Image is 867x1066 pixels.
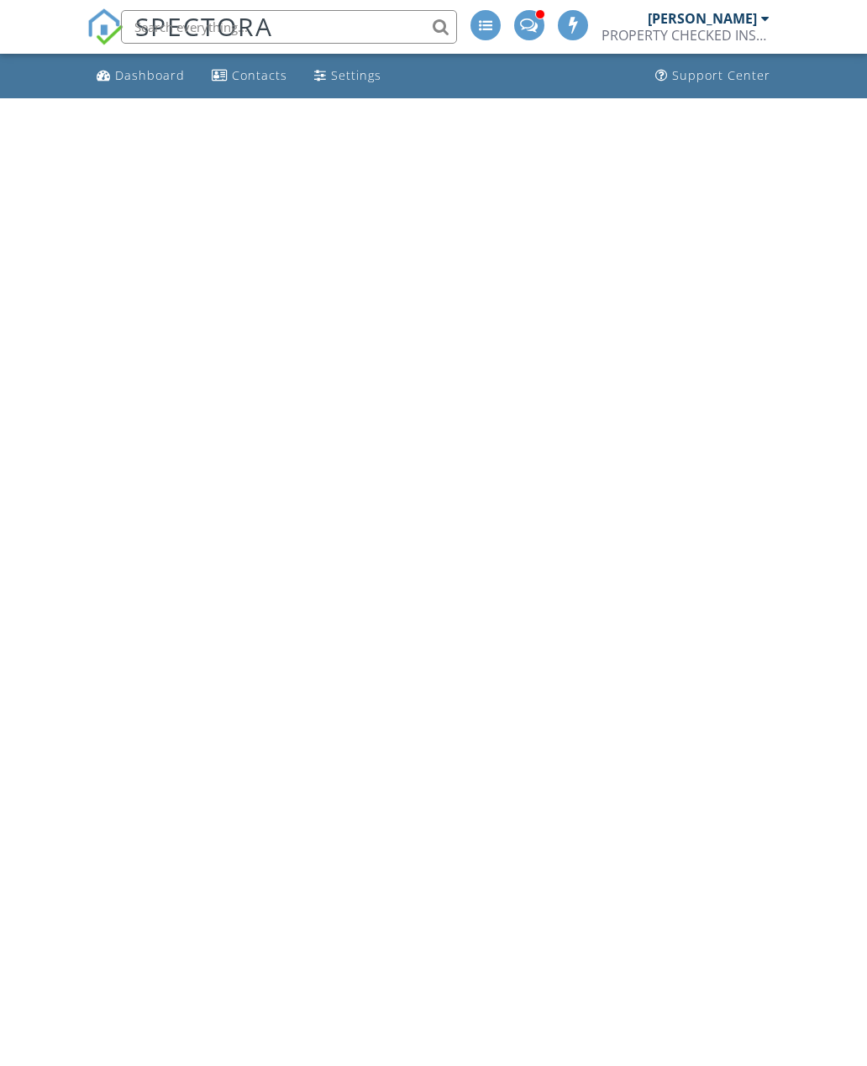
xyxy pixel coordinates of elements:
[648,10,757,27] div: [PERSON_NAME]
[307,60,388,92] a: Settings
[602,27,770,44] div: PROPERTY CHECKED INSPECTIONS
[331,67,381,83] div: Settings
[649,60,777,92] a: Support Center
[87,23,273,58] a: SPECTORA
[205,60,294,92] a: Contacts
[115,67,185,83] div: Dashboard
[87,8,123,45] img: The Best Home Inspection Software - Spectora
[121,10,457,44] input: Search everything...
[90,60,192,92] a: Dashboard
[232,67,287,83] div: Contacts
[672,67,770,83] div: Support Center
